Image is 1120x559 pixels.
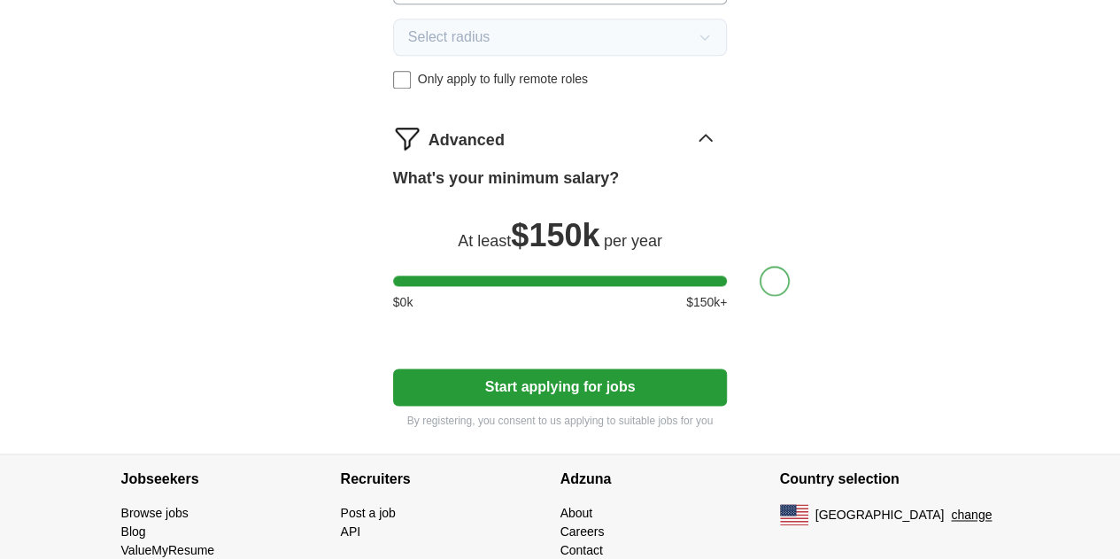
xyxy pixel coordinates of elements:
a: Careers [560,524,605,539]
a: Post a job [341,506,396,520]
a: Contact [560,543,603,557]
h4: Country selection [780,454,1000,504]
img: filter [393,124,421,152]
a: Browse jobs [121,506,189,520]
a: ValueMyResume [121,543,215,557]
span: At least [458,232,511,250]
label: What's your minimum salary? [393,167,619,190]
span: [GEOGRAPHIC_DATA] [815,506,945,524]
a: About [560,506,593,520]
span: $ 0 k [393,293,413,312]
p: By registering, you consent to us applying to suitable jobs for you [393,413,728,429]
span: per year [604,232,662,250]
a: Blog [121,524,146,539]
button: Select radius [393,19,728,56]
span: Only apply to fully remote roles [418,70,588,89]
button: Start applying for jobs [393,369,728,406]
span: Select radius [408,27,490,48]
img: US flag [780,504,808,525]
a: API [341,524,361,539]
span: $ 150 k+ [686,293,727,312]
button: change [951,506,992,524]
span: $ 150k [511,217,599,253]
input: Only apply to fully remote roles [393,71,411,89]
span: Advanced [429,128,505,152]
